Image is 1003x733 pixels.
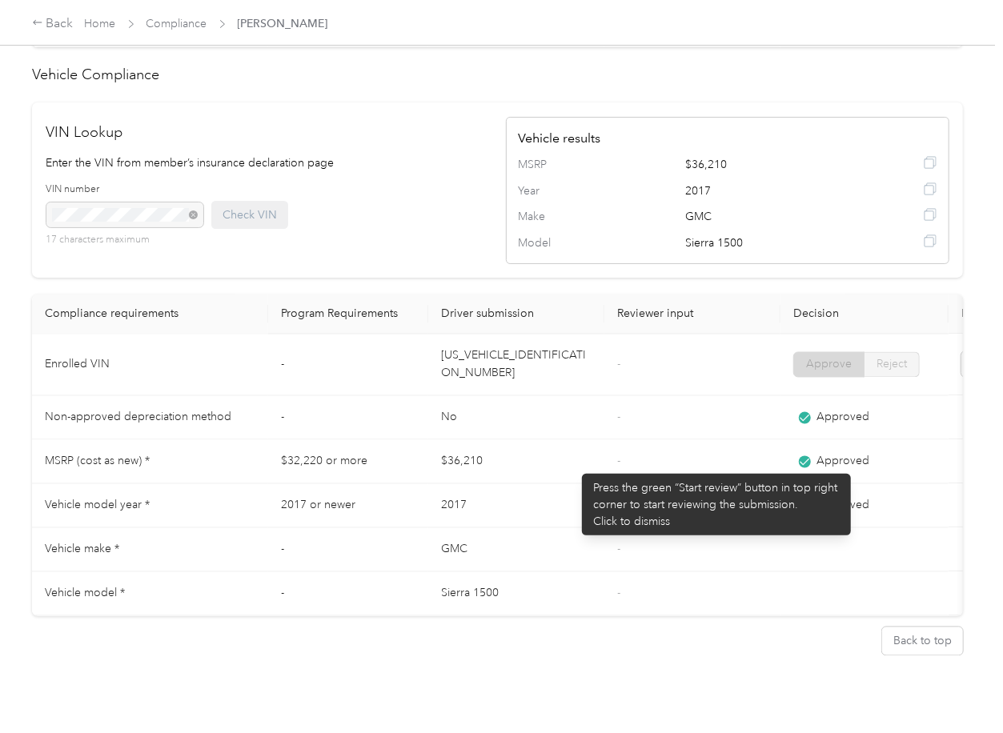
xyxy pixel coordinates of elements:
span: - [617,411,620,424]
span: - [617,587,620,600]
td: GMC [428,528,604,572]
span: Reject [877,358,907,371]
th: Decision [780,294,949,334]
span: $36,210 [685,156,853,174]
th: Reviewer input [604,294,780,334]
th: Driver submission [428,294,604,334]
td: 2017 [428,484,604,528]
button: Back to top [882,627,963,655]
td: Vehicle make * [32,528,268,572]
td: $32,220 or more [268,440,428,484]
h2: VIN Lookup [46,122,490,143]
span: 2017 [685,182,853,200]
a: Compliance [146,17,207,30]
span: Model [518,234,585,252]
span: - [617,358,620,371]
a: Home [85,17,116,30]
span: Vehicle make * [45,543,119,556]
p: Enter the VIN from member’s insurance declaration page [46,154,490,171]
td: Enrolled VIN [32,334,268,396]
span: Vehicle model * [45,587,125,600]
span: - [617,499,620,512]
div: Back [32,14,74,34]
div: Approved [793,409,936,427]
span: Enrolled VIN [45,358,110,371]
td: [US_VEHICLE_IDENTIFICATION_NUMBER] [428,334,604,396]
td: 2017 or newer [268,484,428,528]
span: - [617,455,620,468]
td: Vehicle model * [32,572,268,616]
p: 17 characters maximum [46,233,203,247]
td: - [268,396,428,440]
td: Non-approved depreciation method [32,396,268,440]
td: - [268,334,428,396]
span: [PERSON_NAME] [238,15,328,32]
span: MSRP [518,156,585,174]
th: Program Requirements [268,294,428,334]
td: Sierra 1500 [428,572,604,616]
td: $36,210 [428,440,604,484]
td: MSRP (cost as new) * [32,440,268,484]
span: Approve [806,358,852,371]
span: - [617,543,620,556]
span: MSRP (cost as new) * [45,455,150,468]
h2: Vehicle Compliance [32,64,963,86]
span: Year [518,182,585,200]
th: Compliance requirements [32,294,268,334]
label: VIN number [46,182,203,197]
td: No [428,396,604,440]
div: Approved [793,497,936,515]
span: Sierra 1500 [685,234,853,252]
iframe: Everlance-gr Chat Button Frame [913,643,1003,733]
span: Non-approved depreciation method [45,411,231,424]
div: Approved [793,453,936,471]
span: Make [518,208,585,226]
td: Vehicle model year * [32,484,268,528]
td: - [268,572,428,616]
h4: Vehicle results [518,129,937,148]
span: GMC [685,208,853,226]
td: - [268,528,428,572]
span: Vehicle model year * [45,499,150,512]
